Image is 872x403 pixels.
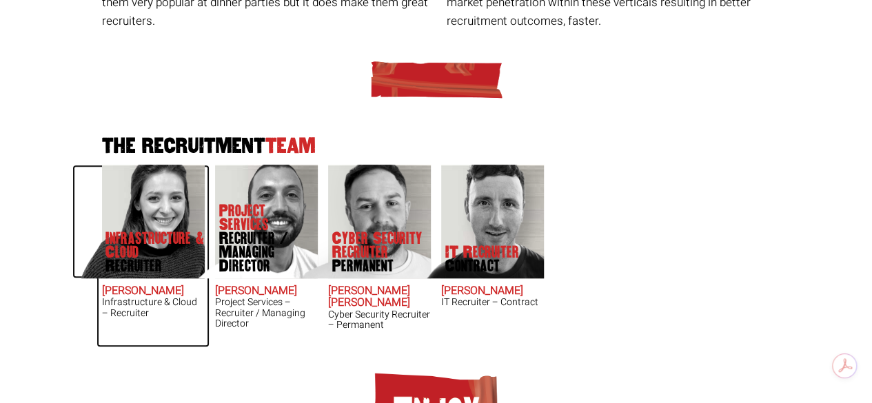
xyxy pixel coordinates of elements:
h3: Infrastructure & Cloud – Recruiter [102,297,205,318]
p: Infrastructure & Cloud [105,231,204,273]
span: Permanent [332,259,431,273]
img: Sara O'Toole does Infrastructure & Cloud Recruiter [72,165,205,278]
span: Recruiter [105,259,204,273]
h2: [PERSON_NAME] [PERSON_NAME] [328,285,431,309]
span: Recruiter / Managing Director [219,231,318,273]
p: Project Services [219,204,318,273]
h2: [PERSON_NAME] [102,285,205,298]
img: Ross Irwin does IT Recruiter Contract [412,165,544,278]
p: IT Recruiter [445,245,519,273]
h3: Cyber Security Recruiter – Permanent [328,309,431,331]
span: Contract [445,259,519,273]
img: Chris Pelow's our Project Services Recruiter / Managing Director [185,165,318,278]
h2: The Recruitment [97,136,775,157]
h3: Project Services – Recruiter / Managing Director [215,297,318,329]
span: Team [265,134,316,157]
h2: [PERSON_NAME] [441,285,544,298]
h3: IT Recruiter – Contract [441,297,544,307]
img: John James Baird does Cyber Security Recruiter Permanent [298,165,431,278]
h2: [PERSON_NAME] [215,285,318,298]
p: Cyber Security Recruiter [332,231,431,273]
